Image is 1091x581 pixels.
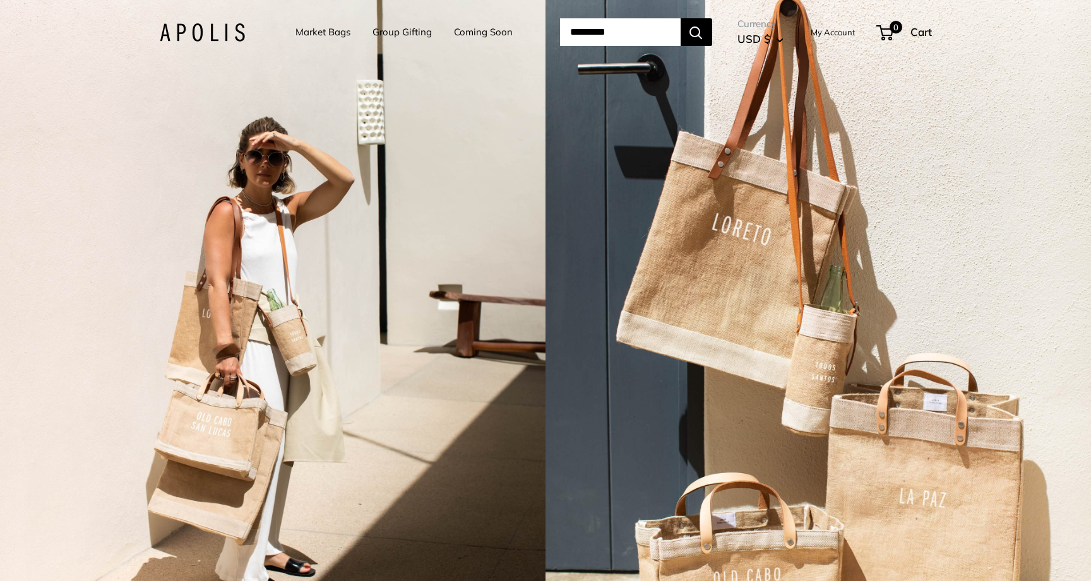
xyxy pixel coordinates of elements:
span: 0 [889,21,902,33]
input: Search... [560,18,681,46]
span: USD $ [737,32,770,45]
a: Coming Soon [454,23,513,41]
span: Currency [737,15,784,33]
a: Market Bags [295,23,350,41]
span: Cart [910,25,932,38]
button: USD $ [737,29,784,49]
a: My Account [811,25,856,40]
a: 0 Cart [878,22,932,42]
button: Search [681,18,712,46]
a: Group Gifting [373,23,432,41]
img: Apolis [160,23,245,42]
